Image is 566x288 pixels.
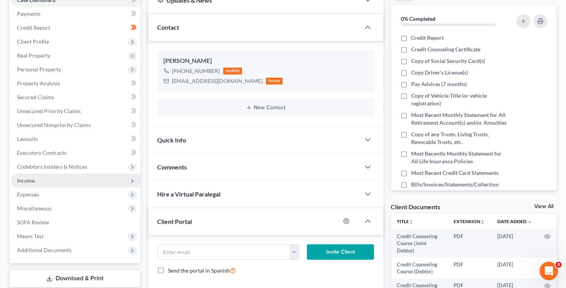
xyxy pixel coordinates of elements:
a: Unsecured Nonpriority Claims [11,118,141,132]
a: Executory Contracts [11,146,141,160]
span: Credit Report [17,24,50,31]
a: Payments [11,7,141,21]
span: Most Recent Monthly Statement for All Retirement Account(s) and/or Annuities [411,111,509,127]
td: Credit Counseling Course (Joint Debtor) [391,229,447,258]
div: home [266,78,283,85]
a: Extensionunfold_more [454,219,485,224]
span: Pay Advices (7 months) [411,80,467,88]
a: Unsecured Priority Claims [11,104,141,118]
strong: 0% Completed [401,15,436,22]
a: Property Analysis [11,76,141,90]
span: Credit Report [411,34,444,42]
span: Payments [17,10,41,17]
span: Miscellaneous [17,205,51,212]
iframe: Intercom live chat [540,262,558,280]
span: Most Recent Credit Card Statements [411,169,498,177]
span: Executory Contracts [17,149,66,156]
span: Additional Documents [17,247,71,253]
span: Personal Property [17,66,61,73]
a: View All [534,204,554,209]
span: Codebtors Insiders & Notices [17,163,87,170]
span: Client Profile [17,38,49,45]
i: unfold_more [480,220,485,224]
td: PDF [447,229,491,258]
span: Comments [158,163,187,171]
span: Unsecured Nonpriority Claims [17,122,91,128]
a: Secured Claims [11,90,141,104]
td: [DATE] [491,258,538,279]
span: Unsecured Priority Claims [17,108,81,114]
span: Send the portal in Spanish [168,267,230,274]
button: New Contact [164,105,368,111]
span: Hire a Virtual Paralegal [158,190,221,198]
a: Download & Print [9,269,141,288]
span: Most Recently Monthly Statement for All Life Insurance Policies [411,150,509,165]
div: [PERSON_NAME] [164,56,368,66]
a: Credit Report [11,21,141,35]
span: Lawsuits [17,136,38,142]
span: Means Test [17,233,44,239]
td: PDF [447,258,491,279]
span: Contact [158,24,180,31]
div: Client Documents [391,203,441,211]
span: Copy of Vehicle Title (or vehicle registration) [411,92,509,107]
span: Bills/Invoices/Statements/Collection Letters/Creditor Correspondence [411,181,509,196]
span: Secured Claims [17,94,54,100]
span: Property Analysis [17,80,60,86]
span: Expenses [17,191,39,198]
td: Credit Counseling Course (Debtor) [391,258,447,279]
div: [EMAIL_ADDRESS][DOMAIN_NAME] [172,77,263,85]
i: expand_more [527,220,532,224]
span: Copy Driver's License(s) [411,69,468,76]
span: SOFA Review [17,219,49,225]
a: Titleunfold_more [397,219,414,224]
span: Copy of any Trusts, Living Trusts, Revocable Trusts, etc. [411,130,509,146]
a: Lawsuits [11,132,141,146]
a: Date Added expand_more [497,219,532,224]
div: mobile [223,68,242,75]
span: Real Property [17,52,50,59]
button: Invite Client [307,244,374,260]
span: Copy of Social Security Card(s) [411,57,485,65]
td: [DATE] [491,229,538,258]
span: Credit Counseling Certificate [411,46,480,53]
span: 3 [556,262,562,268]
span: Quick Info [158,136,186,144]
span: Income [17,177,35,184]
input: Enter email [158,245,290,259]
div: [PHONE_NUMBER] [172,67,220,75]
i: unfold_more [409,220,414,224]
a: SOFA Review [11,215,141,229]
span: Client Portal [158,218,192,225]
